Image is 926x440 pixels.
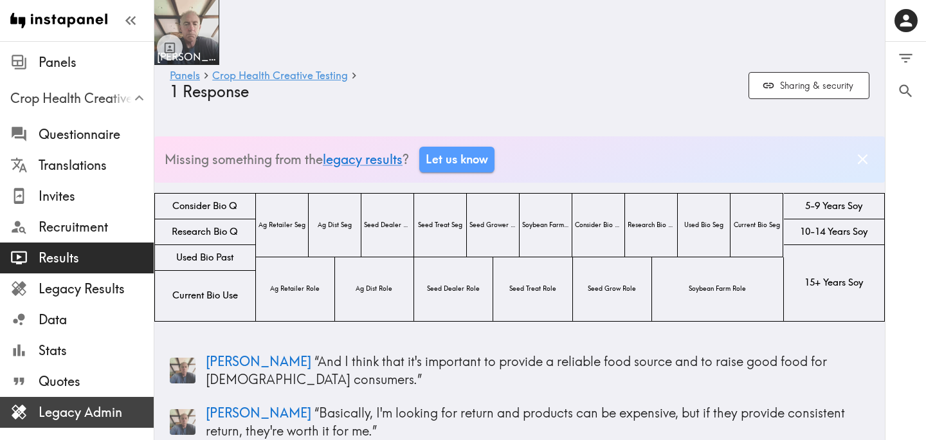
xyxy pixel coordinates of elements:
[206,405,311,421] span: [PERSON_NAME]
[749,72,869,100] button: Sharing & security
[851,147,875,171] button: Dismiss banner
[165,151,409,169] p: Missing something from the ?
[39,311,154,329] span: Data
[323,151,403,167] a: legacy results
[10,89,154,107] span: Crop Health Creative Testing
[169,223,241,241] span: Research Bio Q
[170,197,240,215] span: Consider Bio Q
[353,282,395,296] span: Ag Dist Role
[572,218,624,232] span: Consider Bio Seg
[39,403,154,421] span: Legacy Admin
[157,50,216,64] span: [PERSON_NAME]
[731,218,783,232] span: Current Bio Seg
[585,282,639,296] span: Seed Grow Role
[419,147,495,172] a: Let us know
[170,409,195,435] img: Panelist thumbnail
[39,372,154,390] span: Quotes
[39,53,154,71] span: Panels
[206,353,869,389] p: “ And I think that it's important to provide a reliable food source and to raise good food for [D...
[885,42,926,75] button: Filter Responses
[268,282,322,296] span: Ag Retailer Role
[315,218,354,232] span: Ag Dist Seg
[206,353,311,369] span: [PERSON_NAME]
[39,125,154,143] span: Questionnaire
[39,156,154,174] span: Translations
[507,282,559,296] span: Seed Treat Role
[174,248,236,267] span: Used Bio Past
[415,218,465,232] span: Seed Treat Seg
[897,82,914,100] span: Search
[802,273,866,292] span: 15+ Years Soy
[39,218,154,236] span: Recruitment
[424,282,482,296] span: Seed Dealer Role
[520,218,572,232] span: Soybean Farm Seg
[625,218,677,232] span: Research Bio Seg
[39,249,154,267] span: Results
[467,218,519,232] span: Seed Grower Seg
[797,223,870,241] span: 10-14 Years Soy
[885,75,926,107] button: Search
[803,197,865,215] span: 5-9 Years Soy
[206,404,869,440] p: “ Basically, I'm looking for return and products can be expensive, but if they provide consistent...
[39,280,154,298] span: Legacy Results
[897,50,914,67] span: Filter Responses
[170,347,869,394] a: Panelist thumbnail[PERSON_NAME] “And I think that it's important to provide a reliable food sourc...
[361,218,413,232] span: Seed Dealer Seg
[256,218,308,232] span: Ag Retailer Seg
[39,187,154,205] span: Invites
[170,82,249,101] span: 1 Response
[170,286,241,305] span: Current Bio Use
[39,342,154,360] span: Stats
[682,218,726,232] span: Used Bio Seg
[170,358,195,383] img: Panelist thumbnail
[686,282,749,296] span: Soybean Farm Role
[212,70,348,82] a: Crop Health Creative Testing
[170,70,200,82] a: Panels
[157,35,183,60] button: Toggle between responses and questions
